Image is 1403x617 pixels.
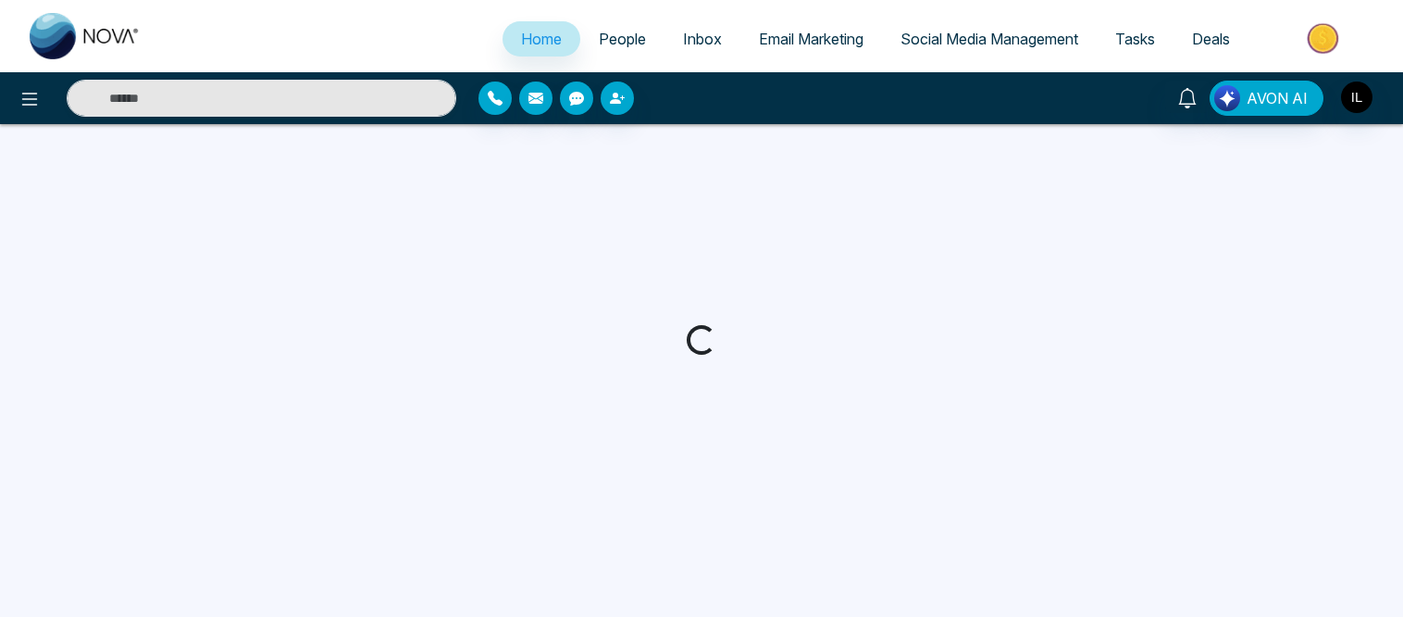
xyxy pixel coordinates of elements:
a: Deals [1173,21,1248,57]
button: AVON AI [1210,81,1323,116]
a: Tasks [1097,21,1173,57]
a: People [580,21,664,57]
span: Inbox [683,30,722,48]
span: Social Media Management [900,30,1078,48]
span: Deals [1192,30,1230,48]
img: Market-place.gif [1258,18,1392,59]
a: Inbox [664,21,740,57]
span: People [599,30,646,48]
a: Email Marketing [740,21,882,57]
span: Home [521,30,562,48]
span: AVON AI [1247,87,1308,109]
span: Email Marketing [759,30,863,48]
span: Tasks [1115,30,1155,48]
img: User Avatar [1341,82,1372,113]
a: Home [503,21,580,57]
img: Lead Flow [1214,85,1240,111]
a: Social Media Management [882,21,1097,57]
img: Nova CRM Logo [30,13,141,59]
